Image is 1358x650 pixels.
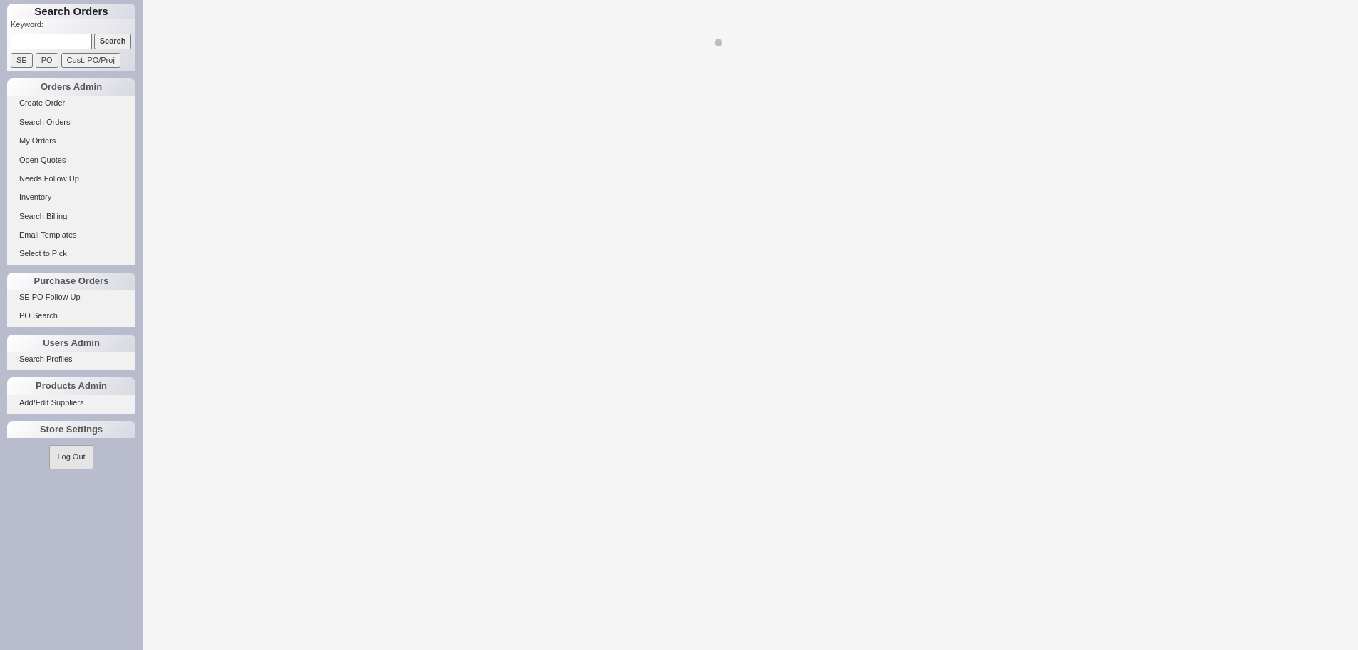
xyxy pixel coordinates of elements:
[7,246,135,261] a: Select to Pick
[7,78,135,96] div: Orders Admin
[7,96,135,111] a: Create Order
[49,445,93,469] button: Log Out
[11,19,135,34] p: Keyword:
[7,308,135,323] a: PO Search
[36,53,58,68] input: PO
[7,133,135,148] a: My Orders
[7,377,135,395] div: Products Admin
[7,171,135,186] a: Needs Follow Up
[61,53,120,68] input: Cust. PO/Proj
[7,153,135,168] a: Open Quotes
[7,228,135,243] a: Email Templates
[19,174,79,183] span: Needs Follow Up
[11,53,33,68] input: SE
[7,115,135,130] a: Search Orders
[7,335,135,352] div: Users Admin
[7,290,135,305] a: SE PO Follow Up
[7,421,135,438] div: Store Settings
[7,4,135,19] h1: Search Orders
[7,395,135,410] a: Add/Edit Suppliers
[7,209,135,224] a: Search Billing
[7,352,135,367] a: Search Profiles
[94,34,132,49] input: Search
[7,190,135,205] a: Inventory
[7,273,135,290] div: Purchase Orders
